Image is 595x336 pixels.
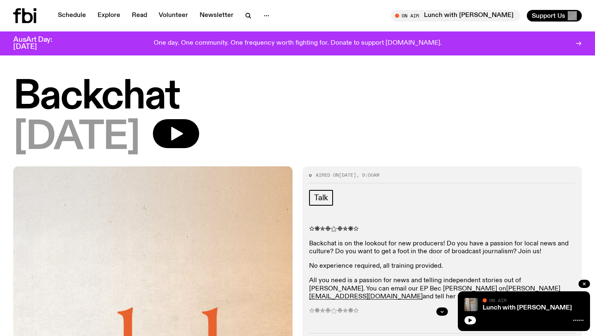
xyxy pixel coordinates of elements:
[53,10,91,22] a: Schedule
[527,10,582,22] button: Support Us
[93,10,125,22] a: Explore
[195,10,238,22] a: Newsletter
[309,226,575,233] p: ✫❋✯❉⚝❉✯❋✫
[154,10,193,22] a: Volunteer
[483,305,572,311] a: Lunch with [PERSON_NAME]
[316,172,339,178] span: Aired on
[127,10,152,22] a: Read
[532,12,565,19] span: Support Us
[13,36,66,50] h3: AusArt Day: [DATE]
[314,193,328,202] span: Talk
[154,40,442,47] p: One day. One community. One frequency worth fighting for. Donate to support [DOMAIN_NAME].
[391,10,520,22] button: On AirLunch with [PERSON_NAME]
[489,298,507,303] span: On Air
[309,240,575,256] p: Backchat is on the lookout for new producers! Do you have a passion for local news and culture? D...
[309,277,575,301] p: All you need is a passion for news and telling independent stories out of [PERSON_NAME]. You can ...
[13,119,140,156] span: [DATE]
[339,172,356,178] span: [DATE]
[309,262,575,270] p: No experience required, all training provided.
[309,190,333,206] a: Talk
[356,172,379,178] span: , 9:00am
[13,79,582,116] h1: Backchat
